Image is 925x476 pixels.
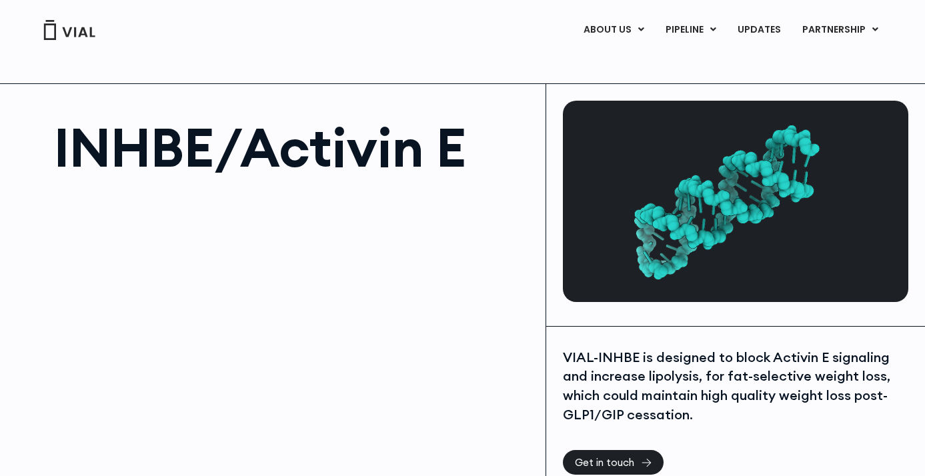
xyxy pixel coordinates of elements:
[573,19,654,41] a: ABOUT USMenu Toggle
[54,121,532,174] h1: INHBE/Activin E
[727,19,791,41] a: UPDATES
[575,457,634,467] span: Get in touch
[655,19,726,41] a: PIPELINEMenu Toggle
[43,20,96,40] img: Vial Logo
[563,450,664,475] a: Get in touch
[563,348,908,424] div: VIAL-INHBE is designed to block Activin E signaling and increase lipolysis, for fat-selective wei...
[792,19,889,41] a: PARTNERSHIPMenu Toggle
